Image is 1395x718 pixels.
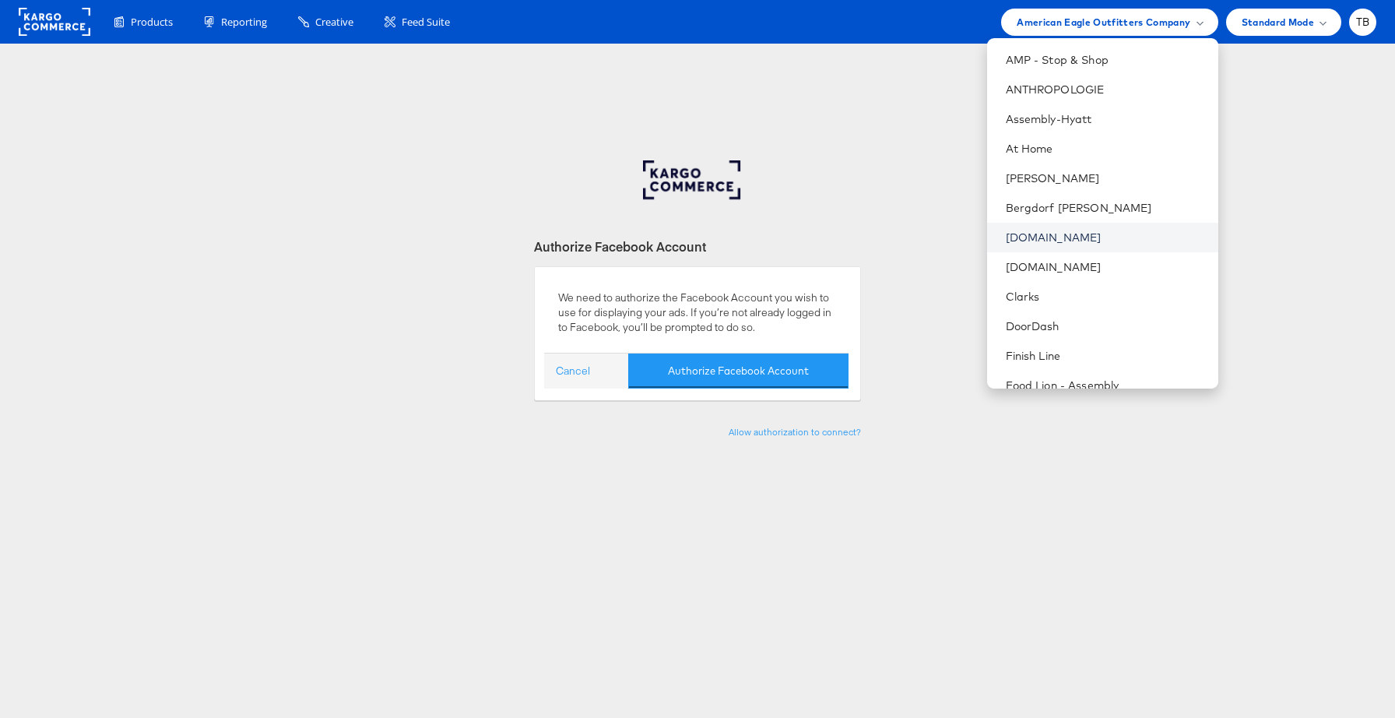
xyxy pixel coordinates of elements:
button: Authorize Facebook Account [628,354,849,389]
a: ANTHROPOLOGIE [1006,82,1206,97]
a: [DOMAIN_NAME] [1006,230,1206,245]
span: American Eagle Outfitters Company [1017,14,1190,30]
a: Clarks [1006,289,1206,304]
span: Feed Suite [402,15,450,30]
a: Assembly-Hyatt [1006,111,1206,127]
a: [PERSON_NAME] [1006,171,1206,186]
a: Finish Line [1006,348,1206,364]
a: Allow authorization to connect? [729,426,861,438]
a: AMP - Stop & Shop [1006,52,1206,68]
span: Reporting [221,15,267,30]
span: Standard Mode [1242,14,1314,30]
a: [DOMAIN_NAME] [1006,259,1206,275]
a: Bergdorf [PERSON_NAME] [1006,200,1206,216]
span: TB [1356,17,1370,27]
a: Food Lion - Assembly [1006,378,1206,393]
span: Products [131,15,173,30]
span: Creative [315,15,353,30]
a: Cancel [556,364,590,378]
a: DoorDash [1006,319,1206,334]
div: Authorize Facebook Account [534,238,861,255]
a: At Home [1006,141,1206,157]
p: We need to authorize the Facebook Account you wish to use for displaying your ads. If you’re not ... [558,290,837,334]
